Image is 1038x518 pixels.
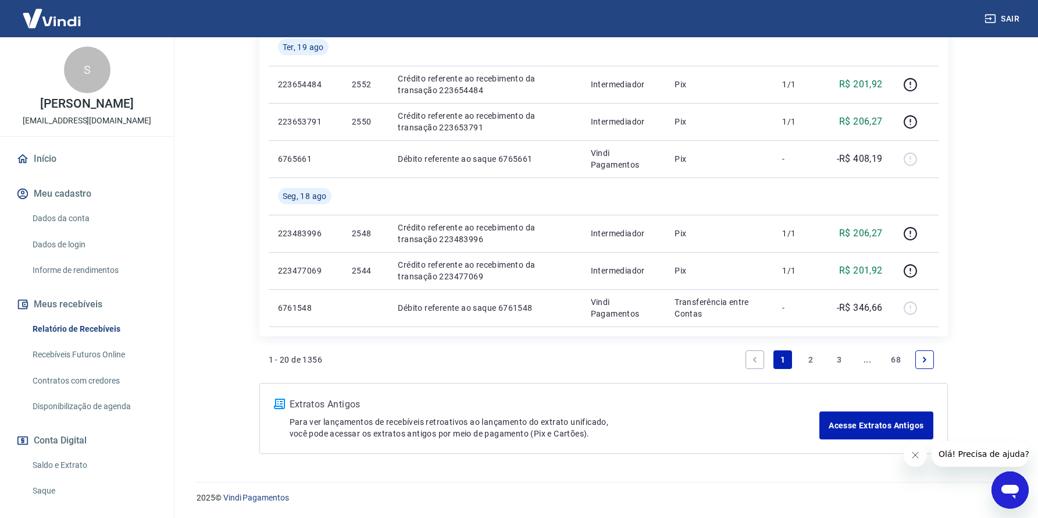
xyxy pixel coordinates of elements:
[773,350,792,369] a: Page 1 is your current page
[915,350,934,369] a: Next page
[591,265,657,276] p: Intermediador
[278,265,333,276] p: 223477069
[278,228,333,239] p: 223483996
[278,153,333,165] p: 6765661
[28,479,160,503] a: Saque
[352,265,379,276] p: 2544
[28,453,160,477] a: Saldo e Extrato
[278,116,333,127] p: 223653791
[741,346,939,374] ul: Pagination
[278,79,333,90] p: 223654484
[802,350,821,369] a: Page 2
[675,79,764,90] p: Pix
[28,369,160,393] a: Contratos com credores
[290,398,820,411] p: Extratos Antigos
[932,441,1029,467] iframe: Mensagem da empresa
[14,292,160,317] button: Meus recebíveis
[782,265,816,276] p: 1/1
[28,258,160,282] a: Informe de rendimentos
[14,1,90,36] img: Vindi
[283,190,327,202] span: Seg, 18 ago
[274,399,285,409] img: ícone
[398,110,572,133] p: Crédito referente ao recebimento da transação 223653791
[675,228,764,239] p: Pix
[782,153,816,165] p: -
[278,302,333,314] p: 6761548
[675,296,764,320] p: Transferência entre Contas
[352,79,379,90] p: 2552
[839,264,883,278] p: R$ 201,92
[591,147,657,171] p: Vindi Pagamentos
[14,181,160,207] button: Meu cadastro
[591,228,657,239] p: Intermediador
[197,492,1010,504] p: 2025 ©
[591,79,657,90] p: Intermediador
[839,115,883,129] p: R$ 206,27
[839,77,883,91] p: R$ 201,92
[352,228,379,239] p: 2548
[398,222,572,245] p: Crédito referente ao recebimento da transação 223483996
[782,79,816,90] p: 1/1
[283,41,324,53] span: Ter, 19 ago
[28,317,160,341] a: Relatório de Recebíveis
[14,146,160,172] a: Início
[904,444,927,467] iframe: Fechar mensagem
[7,8,98,17] span: Olá! Precisa de ajuda?
[290,416,820,439] p: Para ver lançamentos de recebíveis retroativos ao lançamento do extrato unificado, você pode aces...
[64,47,110,93] div: S
[28,343,160,367] a: Recebíveis Futuros Online
[675,265,764,276] p: Pix
[28,207,160,230] a: Dados da conta
[398,302,572,314] p: Débito referente ao saque 6761548
[782,302,816,314] p: -
[782,116,816,127] p: 1/1
[23,115,151,127] p: [EMAIL_ADDRESS][DOMAIN_NAME]
[398,259,572,282] p: Crédito referente ao recebimento da transação 223477069
[886,350,905,369] a: Page 68
[398,73,572,96] p: Crédito referente ao recebimento da transação 223654484
[858,350,877,369] a: Jump forward
[352,116,379,127] p: 2550
[269,354,323,366] p: 1 - 20 de 1356
[837,152,883,166] p: -R$ 408,19
[830,350,848,369] a: Page 3
[40,98,133,110] p: [PERSON_NAME]
[675,153,764,165] p: Pix
[28,233,160,257] a: Dados de login
[398,153,572,165] p: Débito referente ao saque 6765661
[982,8,1024,30] button: Sair
[819,411,933,439] a: Acesse Extratos Antigos
[223,493,289,502] a: Vindi Pagamentos
[839,226,883,240] p: R$ 206,27
[28,395,160,418] a: Disponibilização de agenda
[991,471,1029,509] iframe: Botão para abrir a janela de mensagens
[745,350,764,369] a: Previous page
[782,228,816,239] p: 1/1
[675,116,764,127] p: Pix
[591,296,657,320] p: Vindi Pagamentos
[591,116,657,127] p: Intermediador
[837,301,883,315] p: -R$ 346,66
[14,428,160,453] button: Conta Digital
